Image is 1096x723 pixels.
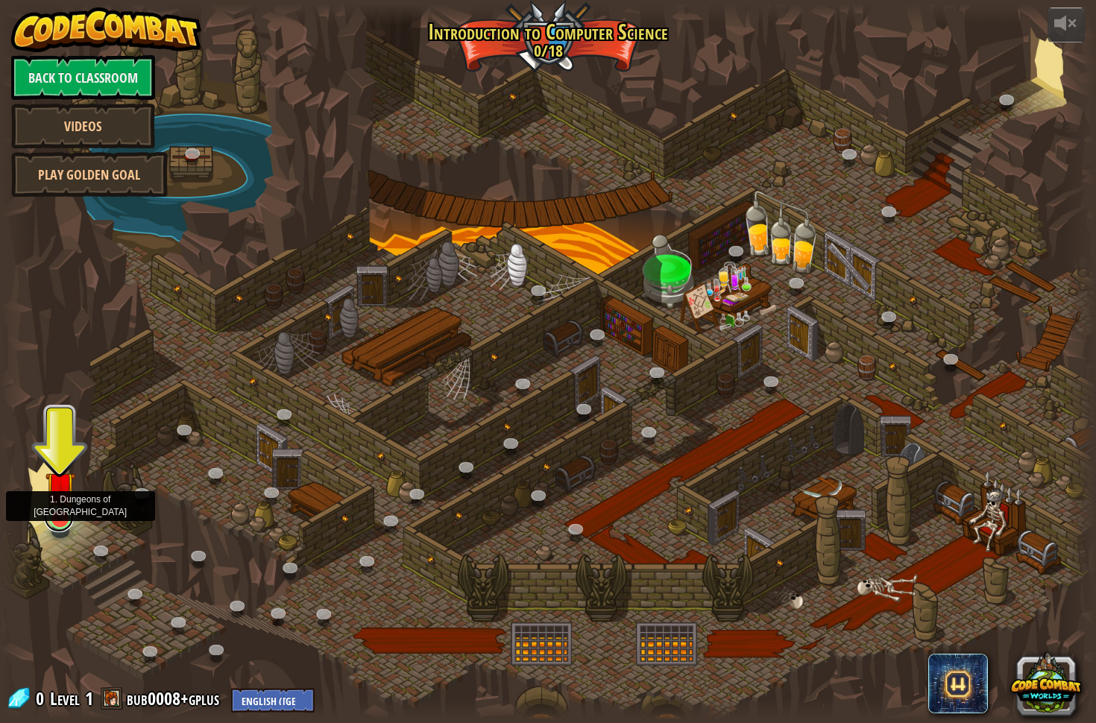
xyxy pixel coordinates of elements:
[1048,7,1085,42] button: Adjust volume
[11,7,202,52] img: CodeCombat - Learn how to code by playing a game
[45,452,75,520] img: level-banner-unstarted.png
[50,686,80,711] span: Level
[36,686,48,710] span: 0
[11,152,168,197] a: Play Golden Goal
[127,686,224,710] a: bub0008+gplus
[11,55,155,100] a: Back to Classroom
[85,686,93,710] span: 1
[11,104,155,148] a: Videos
